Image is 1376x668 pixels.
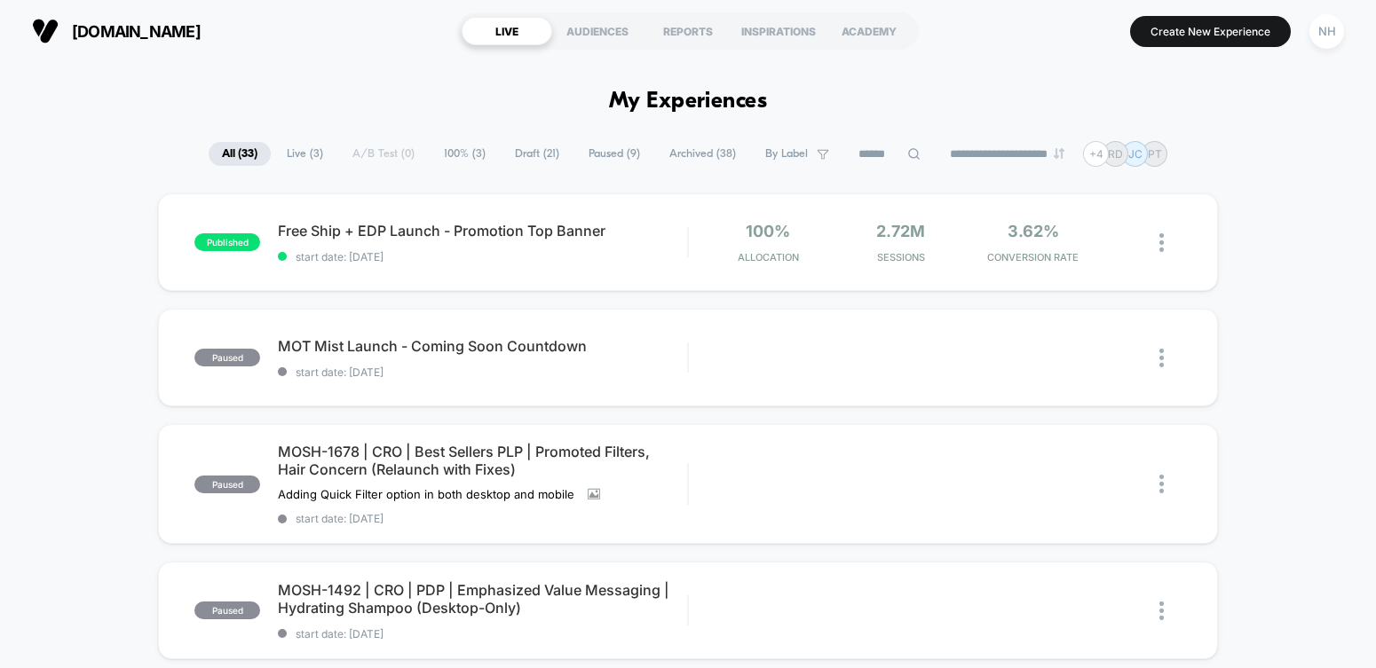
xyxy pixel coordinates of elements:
h1: My Experiences [609,89,768,114]
span: Adding Quick Filter option in both desktop and mobile [278,487,574,501]
span: Paused ( 9 ) [575,142,653,166]
span: 3.62% [1008,222,1059,240]
span: start date: [DATE] [278,250,687,263]
span: MOSH-1678 | CRO | Best Sellers PLP | Promoted Filters, Hair Concern (Relaunch with Fixes) [278,443,687,478]
span: MOSH-1492 | CRO | PDP | Emphasized Value Messaging | Hydrating Shampoo (Desktop-Only) [278,581,687,617]
span: start date: [DATE] [278,627,687,640]
span: By Label [765,147,808,161]
img: end [1054,148,1064,159]
span: published [194,233,260,251]
div: NH [1309,14,1344,49]
img: close [1159,349,1164,367]
button: [DOMAIN_NAME] [27,17,206,45]
span: start date: [DATE] [278,365,687,379]
img: close [1159,475,1164,493]
div: + 4 [1083,141,1109,167]
span: MOT Mist Launch - Coming Soon Countdown [278,337,687,355]
span: Draft ( 21 ) [502,142,573,166]
p: RD [1108,147,1123,161]
img: close [1159,601,1164,620]
div: REPORTS [643,17,733,45]
p: PT [1148,147,1162,161]
span: start date: [DATE] [278,512,687,525]
span: 100% ( 3 ) [431,142,499,166]
div: ACADEMY [824,17,914,45]
p: JC [1128,147,1143,161]
div: AUDIENCES [552,17,643,45]
span: Sessions [839,251,962,263]
span: All ( 33 ) [209,142,271,166]
div: LIVE [462,17,552,45]
span: 100% [746,222,790,240]
button: NH [1304,13,1349,50]
span: 2.72M [876,222,925,240]
span: Archived ( 38 ) [656,142,749,166]
img: Visually logo [32,18,59,44]
span: Free Ship + EDP Launch - Promotion Top Banner [278,222,687,240]
img: close [1159,233,1164,252]
span: Allocation [738,251,799,263]
div: INSPIRATIONS [733,17,824,45]
span: [DOMAIN_NAME] [72,22,201,41]
span: paused [194,349,260,366]
span: paused [194,601,260,619]
button: Create New Experience [1130,16,1291,47]
span: paused [194,475,260,493]
span: Live ( 3 ) [273,142,336,166]
span: CONVERSION RATE [971,251,1095,263]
